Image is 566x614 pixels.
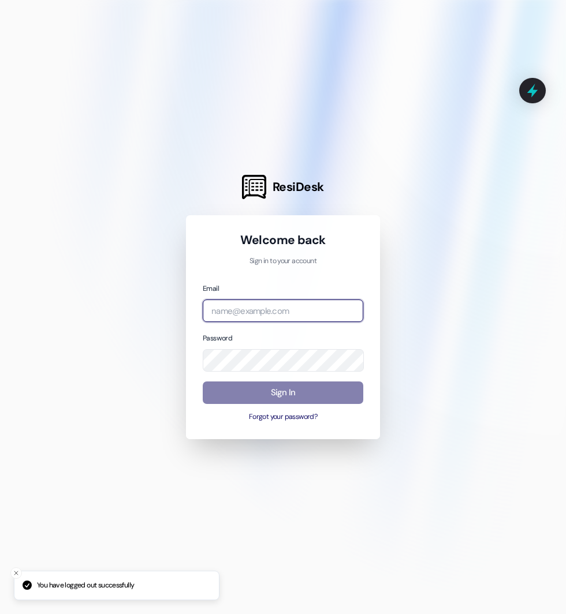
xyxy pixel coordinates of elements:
p: Sign in to your account [203,256,363,267]
button: Close toast [10,567,22,579]
h1: Welcome back [203,232,363,248]
label: Email [203,284,219,293]
label: Password [203,334,232,343]
button: Sign In [203,381,363,404]
span: ResiDesk [273,179,324,195]
input: name@example.com [203,299,363,322]
p: You have logged out successfully [37,581,134,591]
button: Forgot your password? [203,412,363,422]
img: ResiDesk Logo [242,175,266,199]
